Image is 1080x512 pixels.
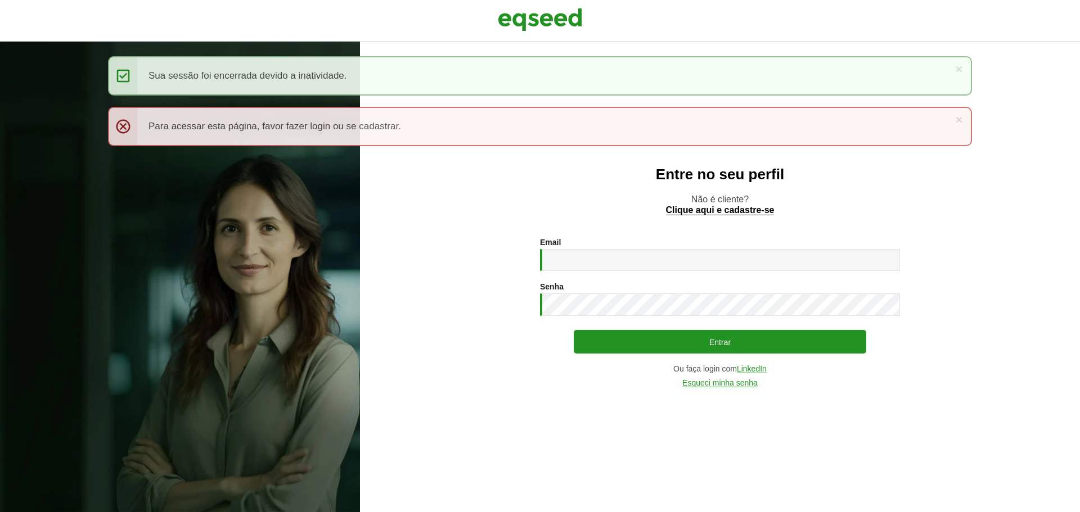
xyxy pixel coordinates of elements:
p: Não é cliente? [382,194,1057,215]
button: Entrar [574,330,866,354]
h2: Entre no seu perfil [382,166,1057,183]
div: Para acessar esta página, favor fazer login ou se cadastrar. [108,107,972,146]
a: LinkedIn [737,365,767,373]
a: Clique aqui e cadastre-se [666,206,775,215]
div: Sua sessão foi encerrada devido a inatividade. [108,56,972,96]
a: × [956,63,962,75]
label: Email [540,238,561,246]
label: Senha [540,283,564,291]
a: × [956,114,962,125]
img: EqSeed Logo [498,6,582,34]
div: Ou faça login com [540,365,900,373]
a: Esqueci minha senha [682,379,758,387]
